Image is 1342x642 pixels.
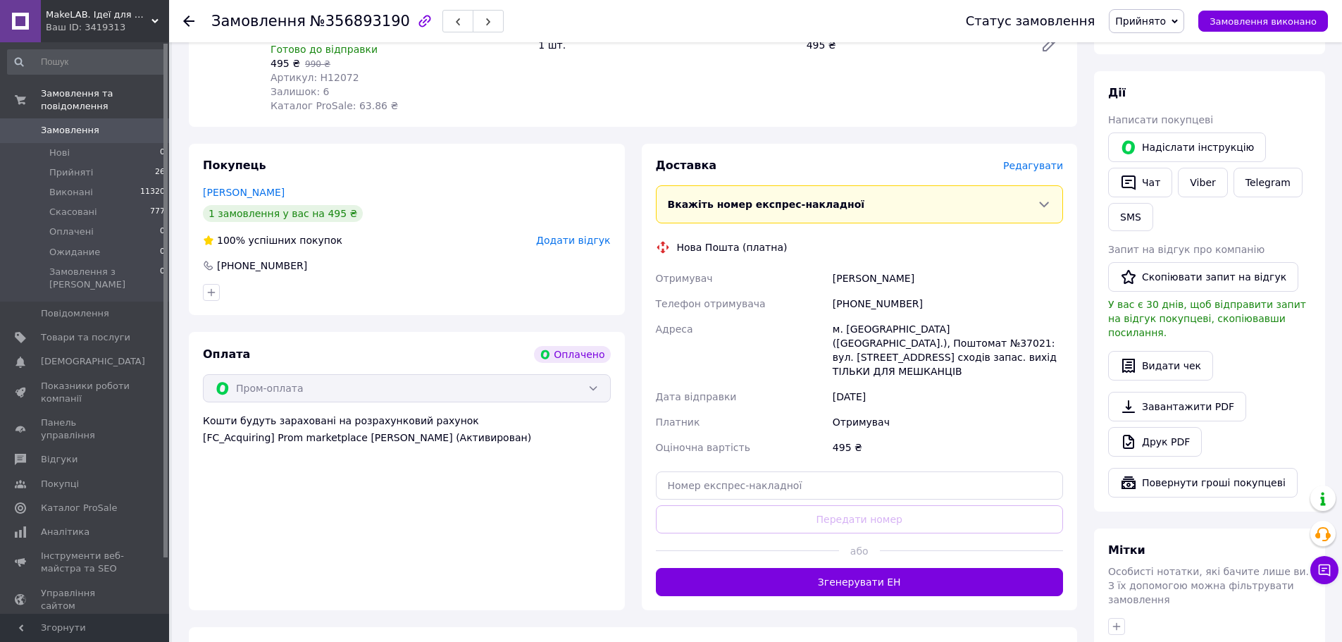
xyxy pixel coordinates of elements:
[160,147,165,159] span: 0
[1198,11,1328,32] button: Замовлення виконано
[271,72,359,83] span: Артикул: H12072
[203,431,611,445] div: [FC_Acquiring] Prom marketplace [PERSON_NAME] (Активирован)
[211,13,306,30] span: Замовлення
[217,235,245,246] span: 100%
[656,273,713,284] span: Отримувач
[150,206,165,218] span: 777
[656,298,766,309] span: Телефон отримувача
[49,266,160,291] span: Замовлення з [PERSON_NAME]
[7,49,166,75] input: Пошук
[41,307,109,320] span: Повідомлення
[271,58,300,69] span: 495 ₴
[656,391,737,402] span: Дата відправки
[1108,244,1265,255] span: Запит на відгук про компанію
[41,124,99,137] span: Замовлення
[310,13,410,30] span: №356893190
[656,471,1064,500] input: Номер експрес-накладної
[155,166,165,179] span: 26
[1108,86,1126,99] span: Дії
[830,409,1066,435] div: Отримувач
[41,550,130,575] span: Інструменти веб-майстра та SEO
[41,416,130,442] span: Панель управління
[1035,31,1063,59] a: Редагувати
[668,199,865,210] span: Вкажіть номер експрес-накладної
[203,159,266,172] span: Покупець
[41,331,130,344] span: Товари та послуги
[839,544,880,558] span: або
[49,147,70,159] span: Нові
[656,323,693,335] span: Адреса
[49,166,93,179] span: Прийняті
[203,205,363,222] div: 1 замовлення у вас на 495 ₴
[1115,16,1166,27] span: Прийнято
[966,14,1095,28] div: Статус замовлення
[1108,299,1306,338] span: У вас є 30 днів, щоб відправити запит на відгук покупцеві, скопіювавши посилання.
[203,414,611,445] div: Кошти будуть зараховані на розрахунковий рахунок
[830,291,1066,316] div: [PHONE_NUMBER]
[271,100,398,111] span: Каталог ProSale: 63.86 ₴
[49,206,97,218] span: Скасовані
[1108,427,1202,457] a: Друк PDF
[49,186,93,199] span: Виконані
[41,502,117,514] span: Каталог ProSale
[673,240,791,254] div: Нова Пошта (платна)
[1108,566,1309,605] span: Особисті нотатки, які бачите лише ви. З їх допомогою можна фільтрувати замовлення
[46,8,151,21] span: MakeLAB. Ідеї для життя!
[1108,351,1213,381] button: Видати чек
[1108,203,1153,231] button: SMS
[41,355,145,368] span: [DEMOGRAPHIC_DATA]
[160,246,165,259] span: 0
[1108,468,1298,498] button: Повернути гроші покупцеві
[271,44,378,55] span: Готово до відправки
[656,159,717,172] span: Доставка
[656,416,700,428] span: Платник
[140,186,165,199] span: 11320
[533,35,800,55] div: 1 шт.
[305,59,330,69] span: 990 ₴
[1108,132,1266,162] button: Надіслати інструкцію
[534,346,610,363] div: Оплачено
[160,226,165,238] span: 0
[160,266,165,291] span: 0
[41,380,130,405] span: Показники роботи компанії
[203,347,250,361] span: Оплата
[830,384,1066,409] div: [DATE]
[656,568,1064,596] button: Згенерувати ЕН
[830,316,1066,384] div: м. [GEOGRAPHIC_DATA] ([GEOGRAPHIC_DATA].), Поштомат №37021: вул. [STREET_ADDRESS] сходів запас. в...
[1234,168,1303,197] a: Telegram
[203,187,285,198] a: [PERSON_NAME]
[41,478,79,490] span: Покупці
[49,246,100,259] span: Ожидание
[49,226,94,238] span: Оплачені
[203,233,342,247] div: успішних покупок
[1108,392,1246,421] a: Завантажити PDF
[536,235,610,246] span: Додати відгук
[656,442,750,453] span: Оціночна вартість
[1108,543,1145,557] span: Мітки
[1108,168,1172,197] button: Чат
[41,453,77,466] span: Відгуки
[46,21,169,34] div: Ваш ID: 3419313
[1003,160,1063,171] span: Редагувати
[830,266,1066,291] div: [PERSON_NAME]
[1210,16,1317,27] span: Замовлення виконано
[271,86,330,97] span: Залишок: 6
[41,587,130,612] span: Управління сайтом
[1108,114,1213,125] span: Написати покупцеві
[801,35,1029,55] div: 495 ₴
[1310,556,1338,584] button: Чат з покупцем
[41,87,169,113] span: Замовлення та повідомлення
[1108,262,1298,292] button: Скопіювати запит на відгук
[183,14,194,28] div: Повернутися назад
[830,435,1066,460] div: 495 ₴
[216,259,309,273] div: [PHONE_NUMBER]
[41,526,89,538] span: Аналітика
[1178,168,1227,197] a: Viber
